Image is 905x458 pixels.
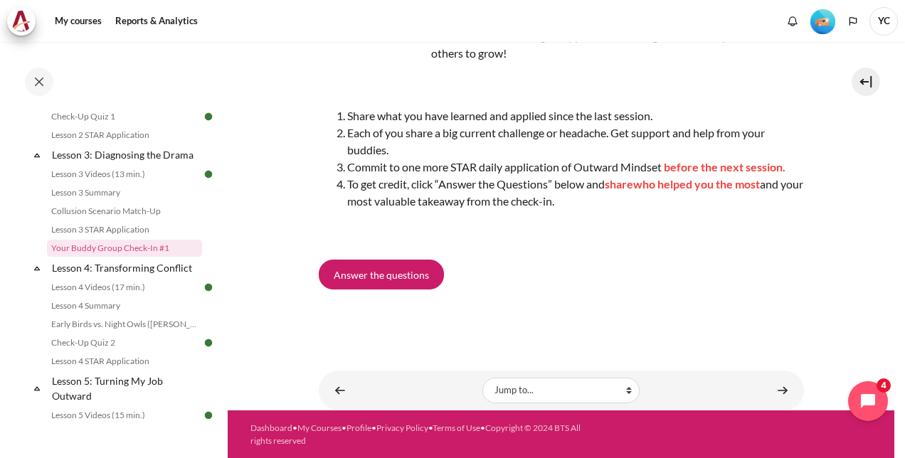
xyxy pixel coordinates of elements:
li: To get credit, click “Answer the Questions” below and and your most valuable takeaway from the ch... [347,176,804,210]
a: Answer the questions [319,260,444,289]
span: Collapse [30,381,44,395]
span: YC [869,7,898,36]
a: Check-Up Quiz 2 [47,334,202,351]
a: Reports & Analytics [110,7,203,36]
a: Lesson 3 Videos (13 min.) [47,166,202,183]
a: My Courses [297,422,342,433]
a: Lesson 4: Transforming Conflict [50,258,202,277]
span: Answer the questions [334,267,429,282]
img: Architeck [11,11,31,32]
span: Collapse [30,148,44,162]
div: • • • • • [250,422,584,447]
li: Share what you have learned and applied since the last session. [347,107,804,124]
a: My courses [50,7,107,36]
img: Done [202,409,215,422]
a: Collusion Scenario Match-Up [47,203,202,220]
span: . [783,160,785,174]
a: Terms of Use [433,422,480,433]
span: who helped you the most [633,177,760,191]
a: Architeck Architeck [7,7,43,36]
a: Lesson 2 STAR Application [47,127,202,144]
img: Level #2 [810,9,835,34]
a: Privacy Policy [376,422,428,433]
a: Lesson 3 Summary [47,184,202,201]
a: Your Buddy Group Check-In #1 [47,240,202,257]
a: Level #2 [805,8,841,34]
img: Done [202,336,215,349]
img: Done [202,168,215,181]
img: Done [202,281,215,294]
a: Lesson 4 Summary [47,297,202,314]
a: Lesson 4 Videos (17 min.) ► [768,376,797,404]
a: Lesson 4 STAR Application [47,353,202,370]
a: Lesson 4 Videos (17 min.) [47,279,202,296]
div: Show notification window with no new notifications [782,11,803,32]
a: Early Birds vs. Night Owls ([PERSON_NAME]'s Story) [47,316,202,333]
span: Each of you share a big current challenge or headache. Get support and help from your buddies. [347,126,765,156]
div: Level #2 [810,8,835,34]
span: before the next session [664,160,783,174]
button: Languages [842,11,864,32]
a: Lesson 3: Diagnosing the Drama [50,145,202,164]
a: Dashboard [250,422,292,433]
a: Profile [346,422,371,433]
a: User menu [869,7,898,36]
li: Commit to one more STAR daily application of Outward Mindset [347,159,804,176]
span: Collapse [30,261,44,275]
a: ◄ Lesson 3 STAR Application [326,376,354,404]
a: Lesson 5: Turning My Job Outward [50,371,202,405]
a: Lesson 3 STAR Application [47,221,202,238]
a: Lesson 5 Videos (15 min.) [47,407,202,424]
img: Done [202,110,215,123]
a: Check-Up Quiz 1 [47,108,202,125]
span: share [605,177,633,191]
